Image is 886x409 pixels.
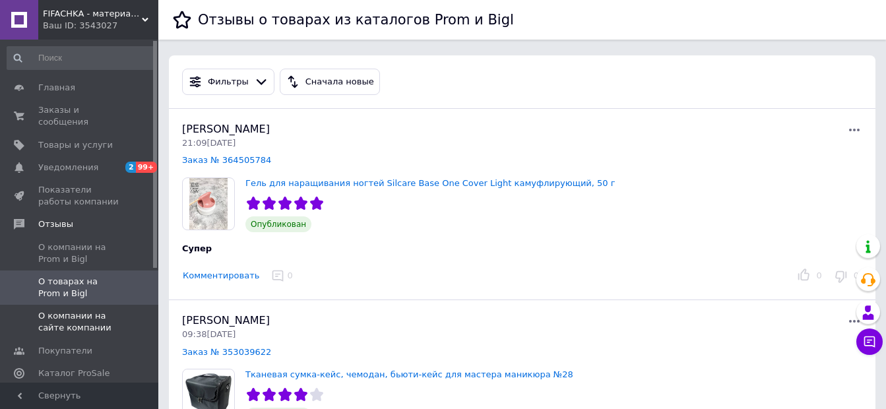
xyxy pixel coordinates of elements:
span: Покупатели [38,345,92,357]
input: Поиск [7,46,156,70]
span: Главная [38,82,75,94]
button: Сначала новые [280,69,380,95]
span: 09:38[DATE] [182,329,236,339]
span: Отзывы [38,218,73,230]
span: 99+ [136,162,158,173]
button: Комментировать [182,269,260,283]
span: [PERSON_NAME] [182,314,270,327]
button: Фильтры [182,69,274,95]
span: Показатели работы компании [38,184,122,208]
div: Ваш ID: 3543027 [43,20,158,32]
a: Заказ № 364505784 [182,155,271,165]
span: 21:09[DATE] [182,138,236,148]
span: О товарах на Prom и Bigl [38,276,122,299]
button: Чат с покупателем [856,329,883,355]
span: [PERSON_NAME] [182,123,270,135]
div: Сначала новые [303,75,377,89]
span: Опубликован [245,216,311,232]
img: Гель для наращивания ногтей Silcare Base One Cover Light камуфлирующий, 50 г [183,178,234,230]
span: Каталог ProSale [38,367,110,379]
span: Заказы и сообщения [38,104,122,128]
span: 2 [125,162,136,173]
h1: Отзывы о товарах из каталогов Prom и Bigl [198,12,514,28]
a: Заказ № 353039622 [182,347,271,357]
span: Супер [182,243,212,253]
span: Товары и услуги [38,139,113,151]
span: О компании на сайте компании [38,310,122,334]
a: Гель для наращивания ногтей Silcare Base One Cover Light камуфлирующий, 50 г [245,178,616,188]
div: Фильтры [205,75,251,89]
span: FIFACHKA - материалы для маникюра, депиляции, парафинотерапии, ламинирования ресниц и бровей [43,8,142,20]
span: Уведомления [38,162,98,173]
a: Тканевая сумка-кейс, чемодан, бьюти-кейс для мастера маникюра №28 [245,369,573,379]
span: О компании на Prom и Bigl [38,241,122,265]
